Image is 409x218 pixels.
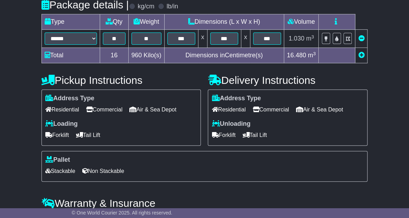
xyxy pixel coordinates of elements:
[138,3,154,10] label: kg/cm
[287,52,306,59] span: 16.480
[164,14,284,30] td: Dimensions (L x W x H)
[284,14,319,30] td: Volume
[311,34,314,39] sup: 3
[100,48,128,63] td: 16
[128,48,164,63] td: Kilo(s)
[306,35,314,42] span: m
[241,30,250,48] td: x
[296,104,343,115] span: Air & Sea Depot
[41,48,100,63] td: Total
[212,130,235,140] span: Forklift
[242,130,267,140] span: Tail Lift
[41,74,201,86] h4: Pickup Instructions
[41,14,100,30] td: Type
[198,30,207,48] td: x
[72,210,173,216] span: © One World Courier 2025. All rights reserved.
[45,130,69,140] span: Forklift
[131,52,142,59] span: 960
[313,51,316,56] sup: 3
[100,14,128,30] td: Qty
[76,130,100,140] span: Tail Lift
[358,35,364,42] a: Remove this item
[86,104,122,115] span: Commercial
[208,74,368,86] h4: Delivery Instructions
[45,156,70,164] label: Pallet
[358,52,364,59] a: Add new item
[212,95,261,102] label: Address Type
[82,166,124,176] span: Non Stackable
[289,35,304,42] span: 1.030
[45,95,94,102] label: Address Type
[167,3,178,10] label: lb/in
[41,197,368,209] h4: Warranty & Insurance
[212,104,245,115] span: Residential
[45,104,79,115] span: Residential
[253,104,289,115] span: Commercial
[308,52,316,59] span: m
[45,120,78,128] label: Loading
[212,120,250,128] label: Unloading
[45,166,75,176] span: Stackable
[128,14,164,30] td: Weight
[164,48,284,63] td: Dimensions in Centimetre(s)
[129,104,176,115] span: Air & Sea Depot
